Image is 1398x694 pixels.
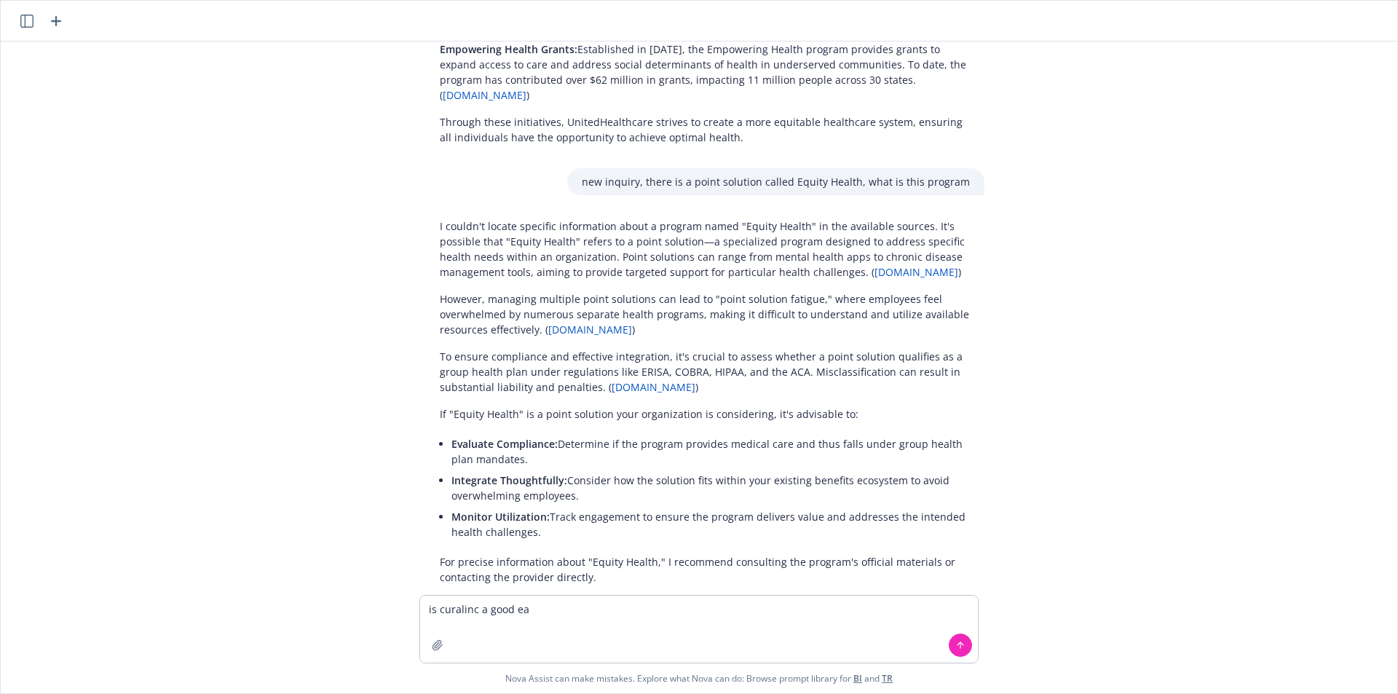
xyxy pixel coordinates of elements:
a: [DOMAIN_NAME] [548,323,632,336]
p: Determine if the program provides medical care and thus falls under group health plan mandates. [451,436,970,467]
p: new inquiry, there is a point solution called Equity Health, what is this program [582,174,970,189]
span: Nova Assist can make mistakes. Explore what Nova can do: Browse prompt library for and [505,663,893,693]
textarea: is curalinc a good e [420,596,978,663]
p: However, managing multiple point solutions can lead to "point solution fatigue," where employees ... [440,291,970,337]
p: Through these initiatives, UnitedHealthcare strives to create a more equitable healthcare system,... [440,114,970,145]
span: Monitor Utilization: [451,510,550,524]
span: Integrate Thoughtfully: [451,473,567,487]
p: Established in [DATE], the Empowering Health program provides grants to expand access to care and... [440,42,970,103]
p: Consider how the solution fits within your existing benefits ecosystem to avoid overwhelming empl... [451,473,970,503]
p: To ensure compliance and effective integration, it's crucial to assess whether a point solution q... [440,349,970,395]
span: Empowering Health Grants: [440,42,577,56]
a: BI [853,672,862,685]
span: Evaluate Compliance: [451,437,558,451]
p: If "Equity Health" is a point solution your organization is considering, it's advisable to: [440,406,970,422]
a: [DOMAIN_NAME] [874,265,958,279]
p: For precise information about "Equity Health," I recommend consulting the program's official mate... [440,554,970,585]
p: I couldn't locate specific information about a program named "Equity Health" in the available sou... [440,218,970,280]
a: TR [882,672,893,685]
a: [DOMAIN_NAME] [612,380,695,394]
p: Track engagement to ensure the program delivers value and addresses the intended health challenges. [451,509,970,540]
a: [DOMAIN_NAME] [443,88,526,102]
